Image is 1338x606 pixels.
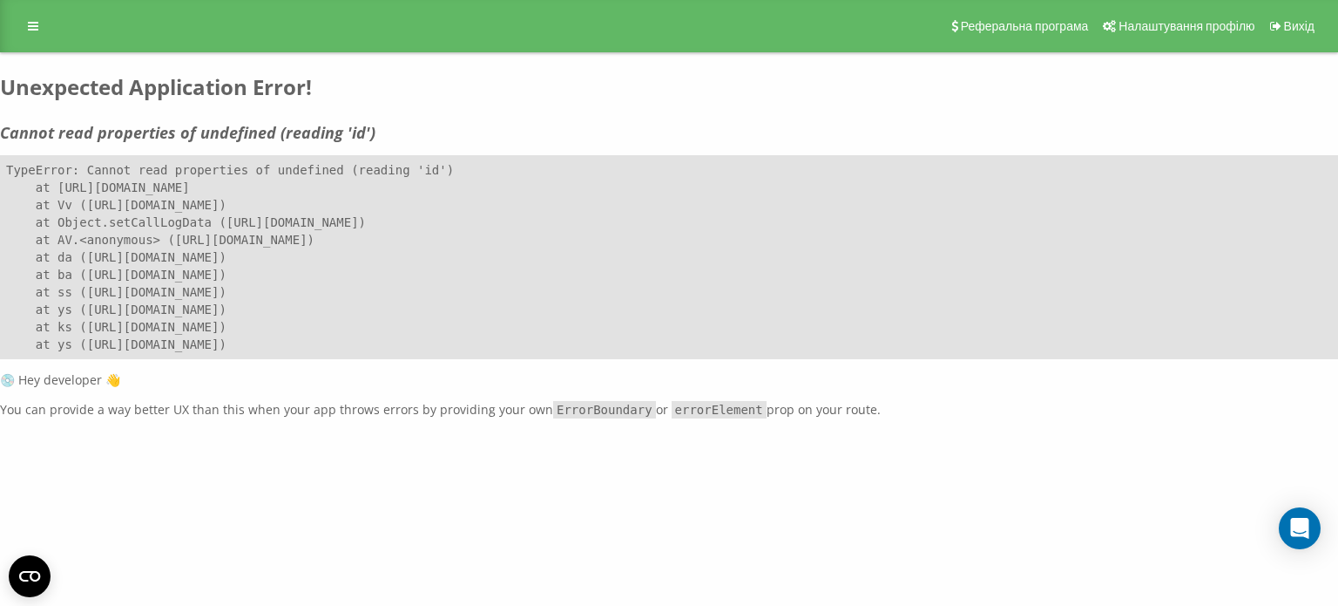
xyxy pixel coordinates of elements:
[961,19,1089,33] span: Реферальна програма
[9,555,51,597] button: Open CMP widget
[1118,19,1254,33] span: Налаштування профілю
[1284,19,1314,33] span: Вихід
[1279,507,1321,549] div: Open Intercom Messenger
[553,401,656,419] code: ErrorBoundary
[672,401,767,419] code: errorElement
